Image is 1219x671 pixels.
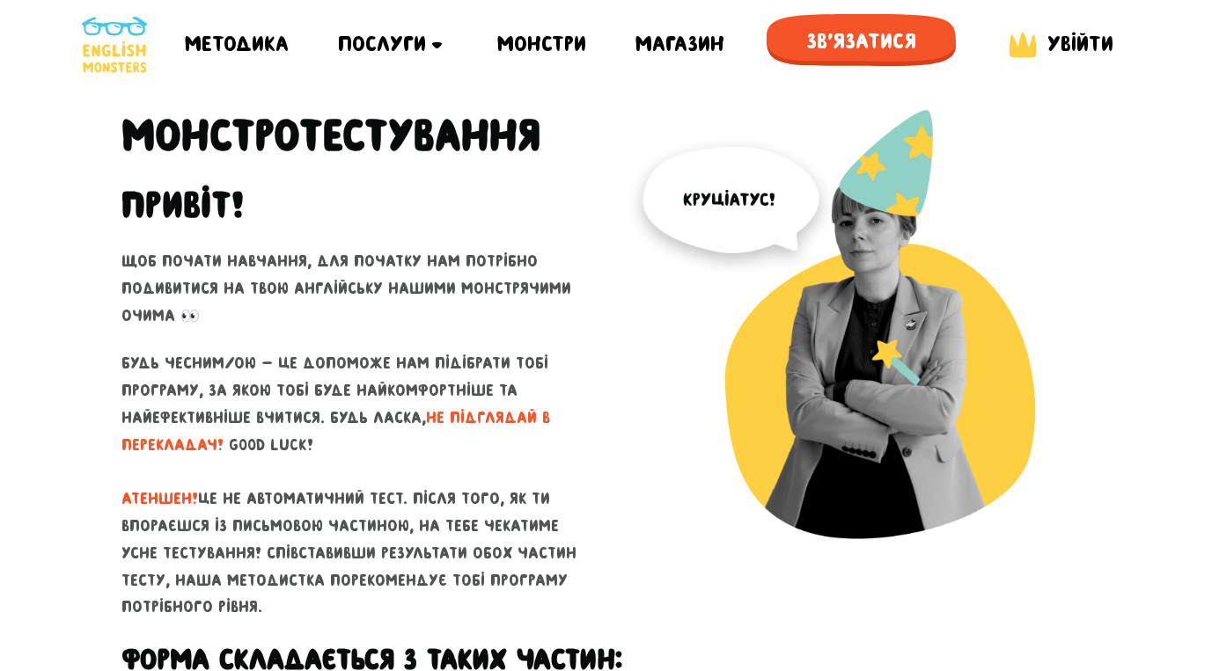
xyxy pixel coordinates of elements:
[623,109,1098,583] img: English Monsters test
[767,14,956,69] span: Зв'язатися
[82,17,147,73] img: English Monsters
[1047,32,1113,55] span: Увійти
[121,490,198,507] span: АТЕНШЕН!
[1005,28,1040,62] img: English Monsters login
[121,109,540,162] h1: Монстро­­тестування
[121,350,597,621] p: Будь чесним/ою - це допоможе нам підібрати тобі програму, за якою тобі буде найкомфортніше та най...
[121,183,244,227] h2: Привіт!
[121,409,550,454] span: не підглядай в перекладач!
[121,248,597,329] p: Щоб почати навчання, для початку нам потрібно подивитися на твою англійську нашими монстрячими оч...
[767,14,956,75] a: Зв'язатися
